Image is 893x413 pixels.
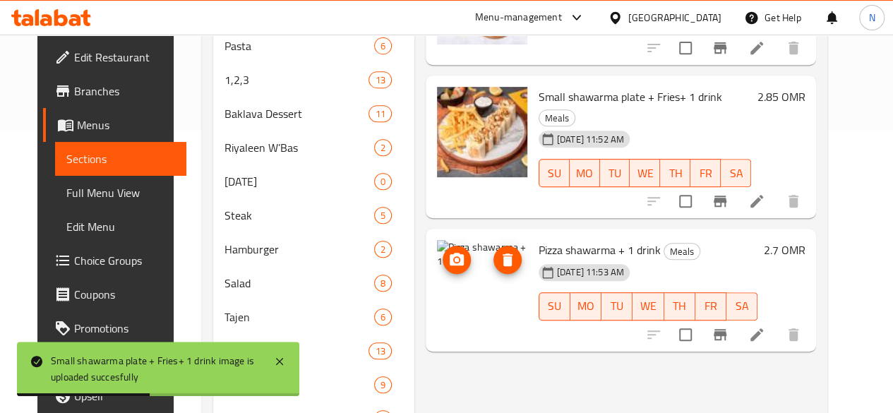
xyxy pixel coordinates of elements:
[375,311,391,324] span: 6
[43,40,186,74] a: Edit Restaurant
[55,176,186,210] a: Full Menu View
[224,173,374,190] div: National Day
[224,173,374,190] span: [DATE]
[493,246,522,274] button: delete image
[368,71,391,88] div: items
[224,207,374,224] div: Steak
[375,141,391,155] span: 2
[374,376,392,393] div: items
[74,252,175,269] span: Choice Groups
[224,241,374,258] span: Hamburger
[696,163,715,184] span: FR
[666,163,685,184] span: TH
[671,186,700,216] span: Select to update
[763,240,805,260] h6: 2.7 OMR
[213,368,414,402] div: Sandwiches9
[213,164,414,198] div: [DATE]0
[633,292,664,321] button: WE
[437,87,527,177] img: Small shawarma plate + Fries+ 1 drink
[369,73,390,87] span: 13
[868,10,875,25] span: N
[213,198,414,232] div: Steak5
[551,265,630,279] span: [DATE] 11:53 AM
[374,241,392,258] div: items
[43,277,186,311] a: Coupons
[374,207,392,224] div: items
[368,105,391,122] div: items
[374,139,392,156] div: items
[374,309,392,325] div: items
[575,163,594,184] span: MO
[726,163,745,184] span: SA
[213,300,414,334] div: Tajen6
[690,159,721,187] button: FR
[539,292,570,321] button: SU
[224,139,374,156] span: Riyaleen W’Bas
[601,292,633,321] button: TU
[726,292,757,321] button: SA
[638,296,658,316] span: WE
[213,266,414,300] div: Salad8
[224,275,374,292] span: Salad
[369,345,390,358] span: 13
[443,246,471,274] button: upload picture
[43,244,186,277] a: Choice Groups
[66,184,175,201] span: Full Menu View
[545,296,565,316] span: SU
[670,296,690,316] span: TH
[375,40,391,53] span: 6
[628,10,721,25] div: [GEOGRAPHIC_DATA]
[539,159,570,187] button: SU
[77,116,175,133] span: Menus
[224,309,374,325] div: Tajen
[539,109,575,126] div: Meals
[576,296,596,316] span: MO
[74,388,175,405] span: Upsell
[213,232,414,266] div: Hamburger2
[224,71,368,88] span: 1,2,3
[606,163,625,184] span: TU
[539,86,722,107] span: Small shawarma plate + Fries+ 1 drink
[703,184,737,218] button: Branch-specific-item
[570,159,600,187] button: MO
[213,29,414,63] div: Pasta6
[74,320,175,337] span: Promotions
[630,159,660,187] button: WE
[748,193,765,210] a: Edit menu item
[539,110,575,126] span: Meals
[664,292,695,321] button: TH
[701,296,721,316] span: FR
[74,49,175,66] span: Edit Restaurant
[607,296,627,316] span: TU
[374,275,392,292] div: items
[74,286,175,303] span: Coupons
[213,131,414,164] div: Riyaleen W’Bas2
[570,292,601,321] button: MO
[51,353,260,385] div: Small shawarma plate + Fries+ 1 drink image is uploaded succesfully
[748,40,765,56] a: Edit menu item
[43,108,186,142] a: Menus
[635,163,654,184] span: WE
[664,243,700,260] div: Meals
[671,33,700,63] span: Select to update
[437,240,527,330] img: Pizza shawarma + 1 drink
[748,326,765,343] a: Edit menu item
[695,292,726,321] button: FR
[74,83,175,100] span: Branches
[475,9,562,26] div: Menu-management
[660,159,690,187] button: TH
[600,159,630,187] button: TU
[375,277,391,290] span: 8
[369,107,390,121] span: 11
[224,37,374,54] span: Pasta
[375,175,391,188] span: 0
[213,334,414,368] div: Appetizers13
[224,105,368,122] span: Baklava Dessert
[374,173,392,190] div: items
